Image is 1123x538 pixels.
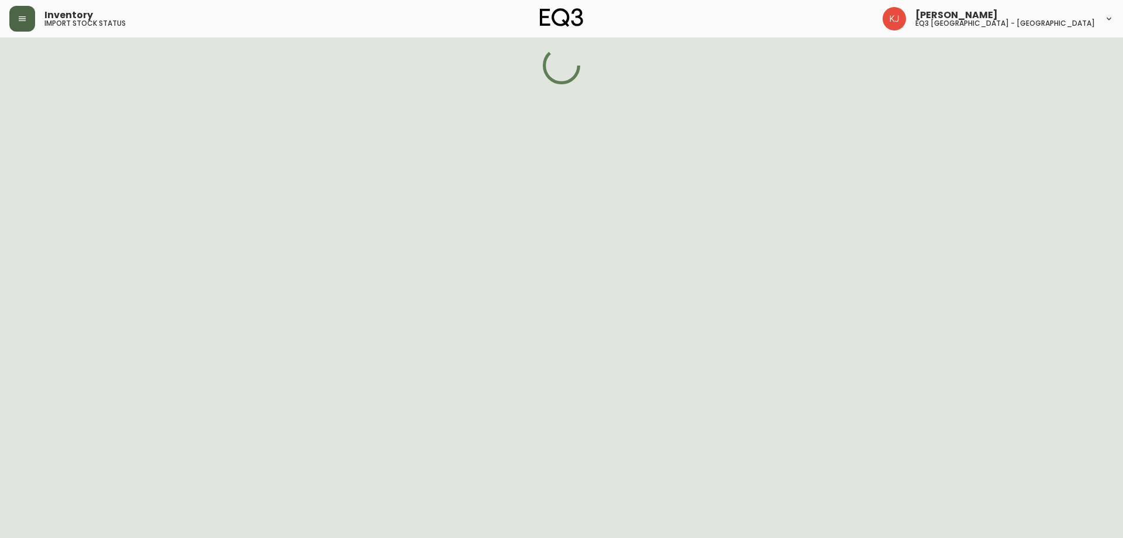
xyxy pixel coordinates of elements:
[915,20,1095,27] h5: eq3 [GEOGRAPHIC_DATA] - [GEOGRAPHIC_DATA]
[883,7,906,30] img: 24a625d34e264d2520941288c4a55f8e
[44,20,126,27] h5: import stock status
[44,11,93,20] span: Inventory
[915,11,998,20] span: [PERSON_NAME]
[540,8,583,27] img: logo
